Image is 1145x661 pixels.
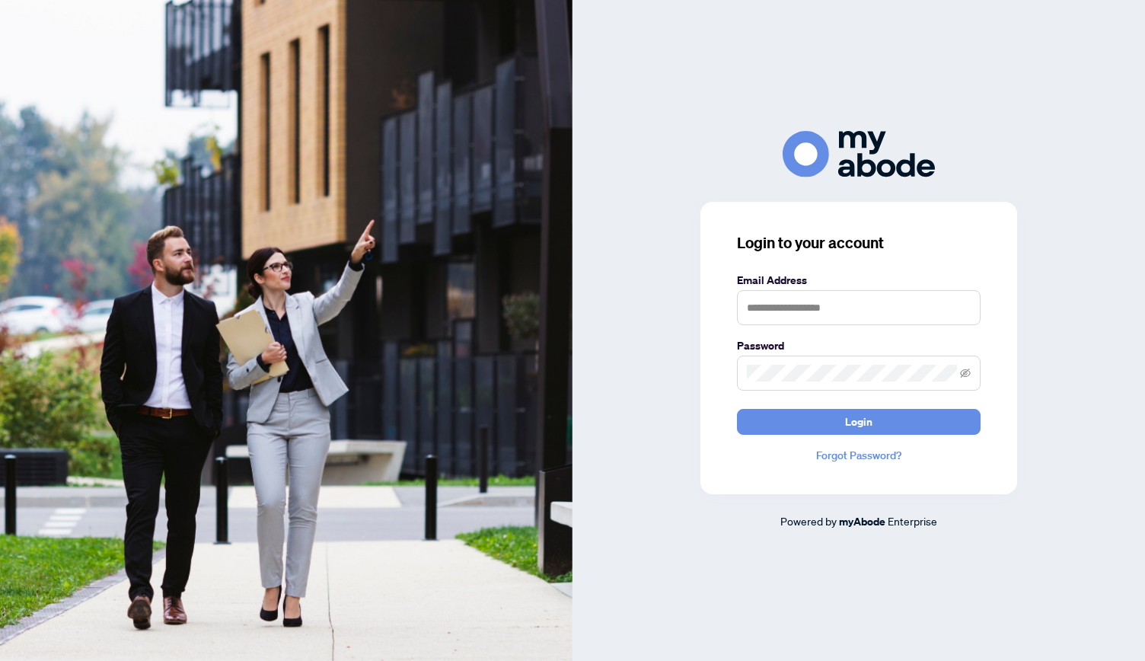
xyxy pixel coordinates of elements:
label: Password [737,337,981,354]
span: Powered by [780,514,837,528]
a: myAbode [839,513,885,530]
span: Login [845,410,872,434]
span: eye-invisible [960,368,971,378]
a: Forgot Password? [737,447,981,464]
h3: Login to your account [737,232,981,254]
button: Login [737,409,981,435]
img: ma-logo [783,131,935,177]
span: Enterprise [888,514,937,528]
label: Email Address [737,272,981,289]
